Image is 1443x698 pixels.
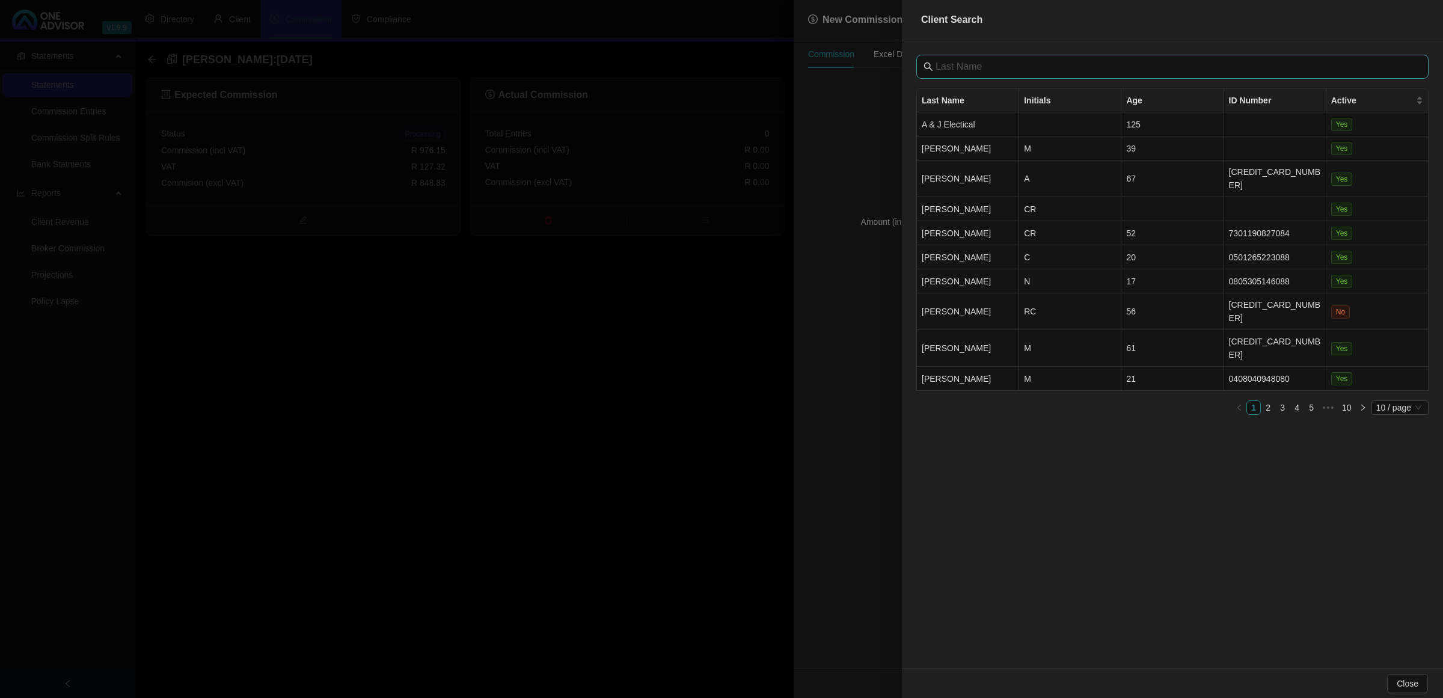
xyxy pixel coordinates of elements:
span: Active [1331,94,1414,107]
td: [PERSON_NAME] [917,221,1019,245]
td: A & J Electical [917,112,1019,136]
span: left [1236,404,1243,411]
th: Last Name [917,89,1019,112]
a: 3 [1276,401,1289,414]
th: Initials [1019,89,1121,112]
td: CR [1019,197,1121,221]
span: Yes [1331,118,1353,131]
li: 3 [1275,400,1290,415]
li: 1 [1246,400,1261,415]
span: Yes [1331,227,1353,240]
span: ••• [1319,400,1338,415]
a: 5 [1305,401,1318,414]
span: No [1331,305,1350,319]
a: 4 [1290,401,1304,414]
input: Last Name [936,60,1412,74]
li: Next Page [1356,400,1370,415]
td: 0805305146088 [1224,269,1326,293]
td: M [1019,136,1121,161]
td: RC [1019,293,1121,330]
td: [PERSON_NAME] [917,245,1019,269]
span: 52 [1126,228,1136,238]
td: [PERSON_NAME] [917,367,1019,391]
span: Client Search [921,14,982,25]
span: 67 [1126,174,1136,183]
button: Close [1387,674,1428,693]
td: [PERSON_NAME] [917,293,1019,330]
li: Previous Page [1232,400,1246,415]
span: Yes [1331,142,1353,155]
span: 10 / page [1376,401,1424,414]
td: [PERSON_NAME] [917,161,1019,197]
th: Active [1326,89,1429,112]
td: N [1019,269,1121,293]
th: ID Number [1224,89,1326,112]
a: 10 [1338,401,1355,414]
li: 10 [1338,400,1356,415]
td: M [1019,330,1121,367]
li: Next 5 Pages [1319,400,1338,415]
span: 39 [1126,144,1136,153]
td: 7301190827084 [1224,221,1326,245]
td: M [1019,367,1121,391]
td: [PERSON_NAME] [917,197,1019,221]
span: search [924,62,933,72]
td: [CREDIT_CARD_NUMBER] [1224,161,1326,197]
span: Yes [1331,275,1353,288]
span: Yes [1331,173,1353,186]
span: 21 [1126,374,1136,384]
a: 1 [1247,401,1260,414]
span: Yes [1331,342,1353,355]
button: left [1232,400,1246,415]
td: A [1019,161,1121,197]
td: [CREDIT_CARD_NUMBER] [1224,330,1326,367]
span: 17 [1126,277,1136,286]
th: Age [1121,89,1224,112]
td: 0408040948080 [1224,367,1326,391]
td: CR [1019,221,1121,245]
span: 61 [1126,343,1136,353]
span: 56 [1126,307,1136,316]
a: 2 [1261,401,1275,414]
td: [CREDIT_CARD_NUMBER] [1224,293,1326,330]
span: 125 [1126,120,1140,129]
span: right [1359,404,1367,411]
span: Yes [1331,251,1353,264]
li: 2 [1261,400,1275,415]
td: [PERSON_NAME] [917,330,1019,367]
span: Yes [1331,372,1353,385]
li: 4 [1290,400,1304,415]
li: 5 [1304,400,1319,415]
td: [PERSON_NAME] [917,136,1019,161]
td: 0501265223088 [1224,245,1326,269]
div: Page Size [1371,400,1429,415]
span: 20 [1126,253,1136,262]
span: Close [1397,677,1418,690]
td: [PERSON_NAME] [917,269,1019,293]
td: C [1019,245,1121,269]
span: Yes [1331,203,1353,216]
button: right [1356,400,1370,415]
